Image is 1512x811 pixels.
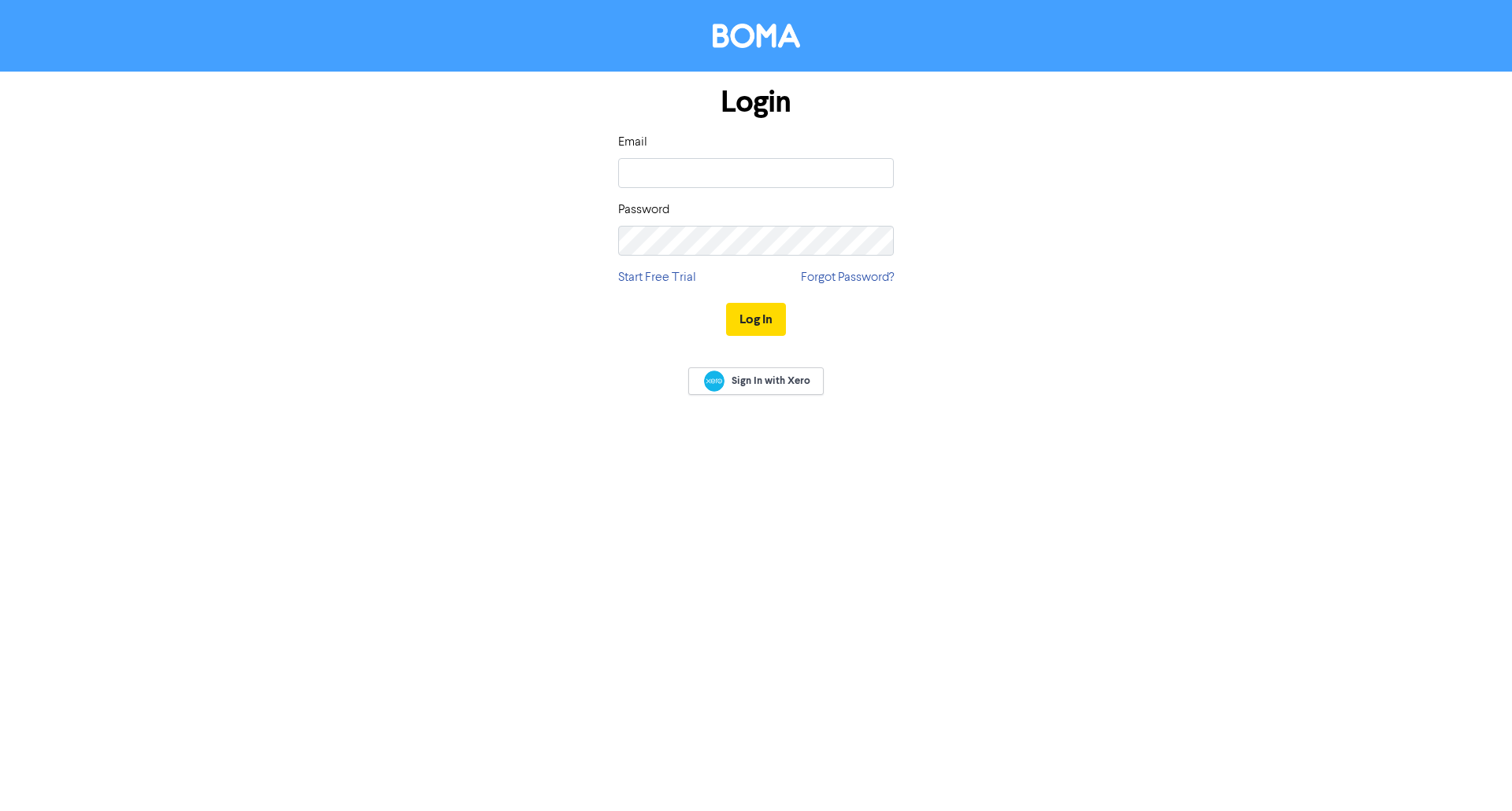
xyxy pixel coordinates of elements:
a: Forgot Password? [801,268,894,287]
img: BOMA Logo [713,24,800,48]
h1: Login [618,84,894,120]
label: Email [618,133,647,152]
button: Log In [726,303,786,336]
iframe: Chat Widget [1433,735,1512,811]
label: Password [618,201,669,219]
img: Xero logo [704,370,724,392]
a: Sign In with Xero [688,367,824,395]
span: Sign In with Xero [732,374,810,388]
a: Start Free Trial [618,268,696,287]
